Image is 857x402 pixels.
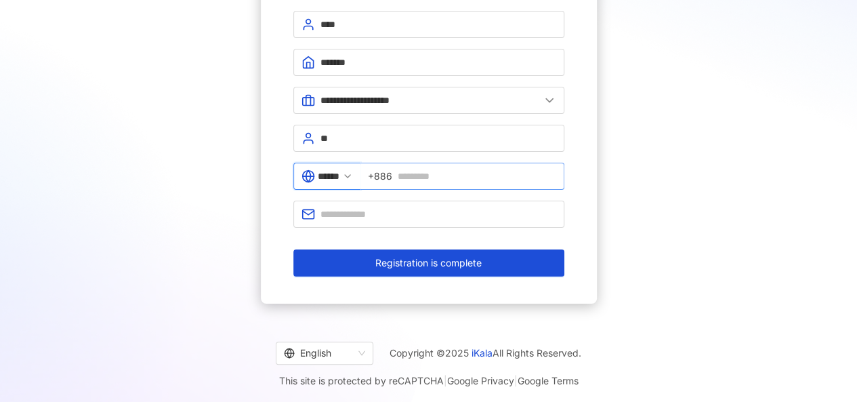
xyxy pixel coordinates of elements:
[514,375,518,386] span: |
[447,375,514,386] a: Google Privacy
[375,258,482,268] span: Registration is complete
[293,249,564,277] button: Registration is complete
[390,345,581,361] span: Copyright © 2025 All Rights Reserved.
[368,169,392,184] span: +886
[472,347,493,359] a: iKala
[444,375,447,386] span: |
[518,375,579,386] a: Google Terms
[284,342,353,364] div: English
[279,373,579,389] span: This site is protected by reCAPTCHA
